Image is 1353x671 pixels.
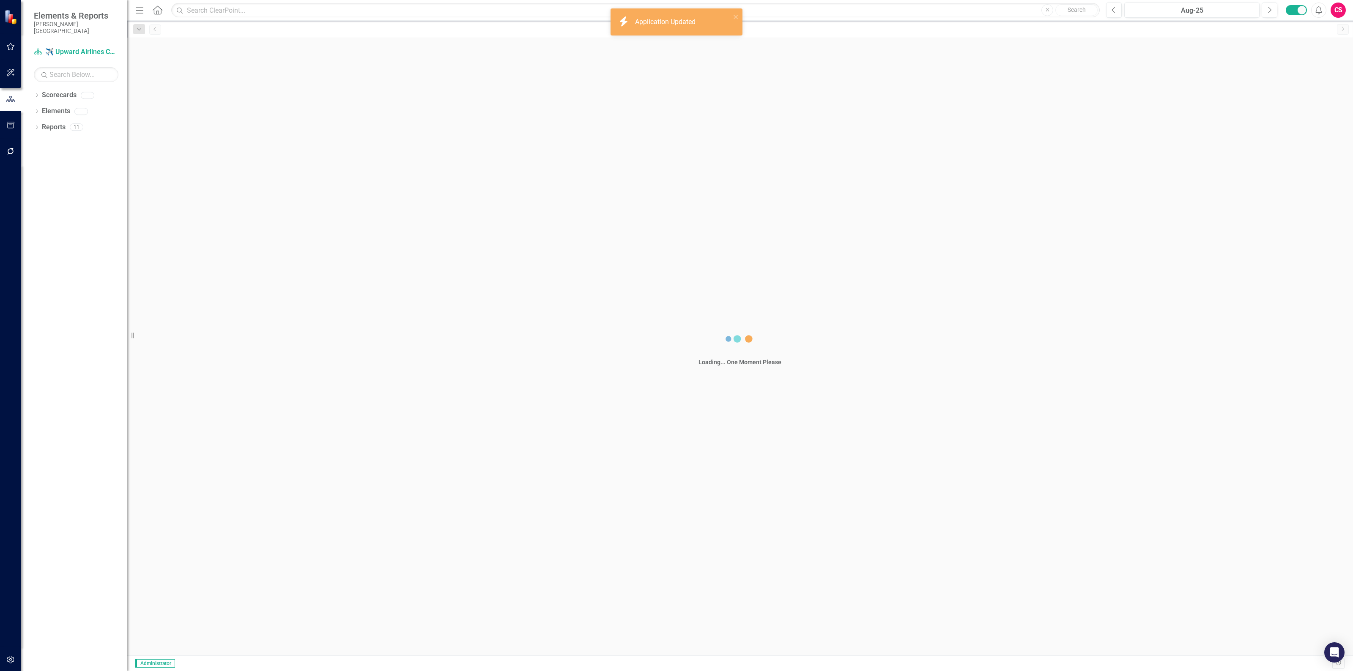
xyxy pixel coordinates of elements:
[70,124,83,131] div: 11
[4,9,19,25] img: ClearPoint Strategy
[42,106,70,116] a: Elements
[733,12,739,22] button: close
[635,17,698,27] div: Application Updated
[34,47,118,57] a: ✈️ Upward Airlines Corporate
[1331,3,1346,18] button: CS
[34,67,118,82] input: Search Below...
[171,3,1100,18] input: Search ClearPoint...
[34,11,118,21] span: Elements & Reports
[34,21,118,35] small: [PERSON_NAME][GEOGRAPHIC_DATA]
[1124,3,1260,18] button: Aug-25
[1055,4,1098,16] button: Search
[42,90,77,100] a: Scorecards
[1127,5,1257,16] div: Aug-25
[1324,642,1345,663] div: Open Intercom Messenger
[42,123,66,132] a: Reports
[698,358,781,366] div: Loading... One Moment Please
[1068,6,1086,13] span: Search
[135,659,175,668] span: Administrator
